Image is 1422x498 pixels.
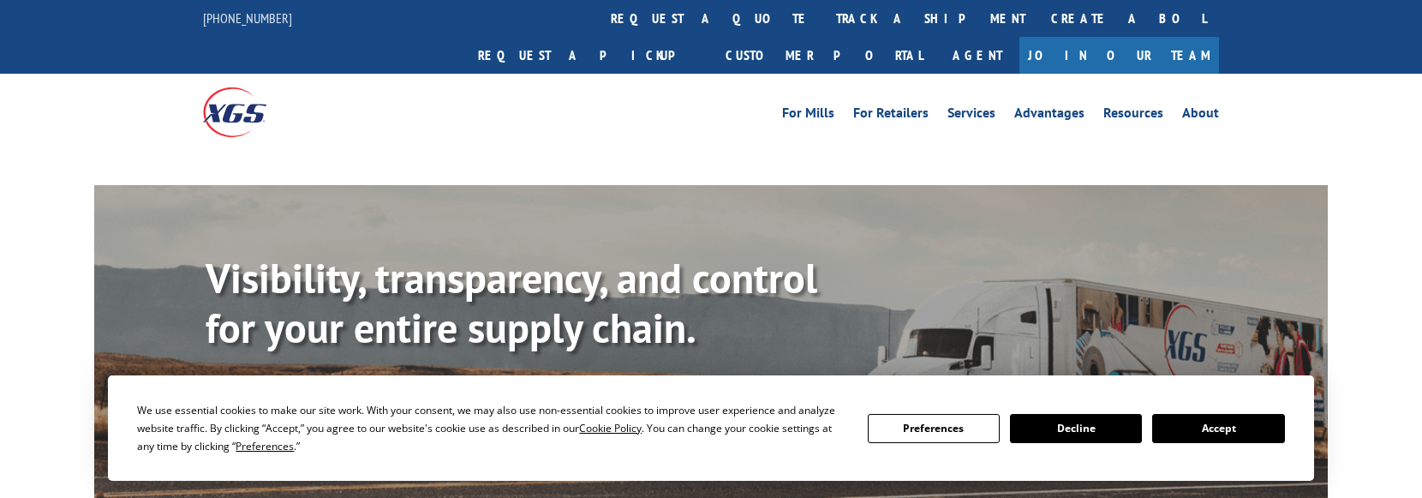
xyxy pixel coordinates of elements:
[465,37,713,74] a: Request a pickup
[1152,414,1284,443] button: Accept
[236,439,294,453] span: Preferences
[108,375,1314,481] div: Cookie Consent Prompt
[137,401,846,455] div: We use essential cookies to make our site work. With your consent, we may also use non-essential ...
[1010,414,1142,443] button: Decline
[1182,106,1219,125] a: About
[1103,106,1163,125] a: Resources
[1014,106,1084,125] a: Advantages
[853,106,929,125] a: For Retailers
[713,37,935,74] a: Customer Portal
[935,37,1019,74] a: Agent
[203,9,292,27] a: [PHONE_NUMBER]
[782,106,834,125] a: For Mills
[1019,37,1219,74] a: Join Our Team
[579,421,642,435] span: Cookie Policy
[947,106,995,125] a: Services
[206,251,817,354] b: Visibility, transparency, and control for your entire supply chain.
[868,414,1000,443] button: Preferences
